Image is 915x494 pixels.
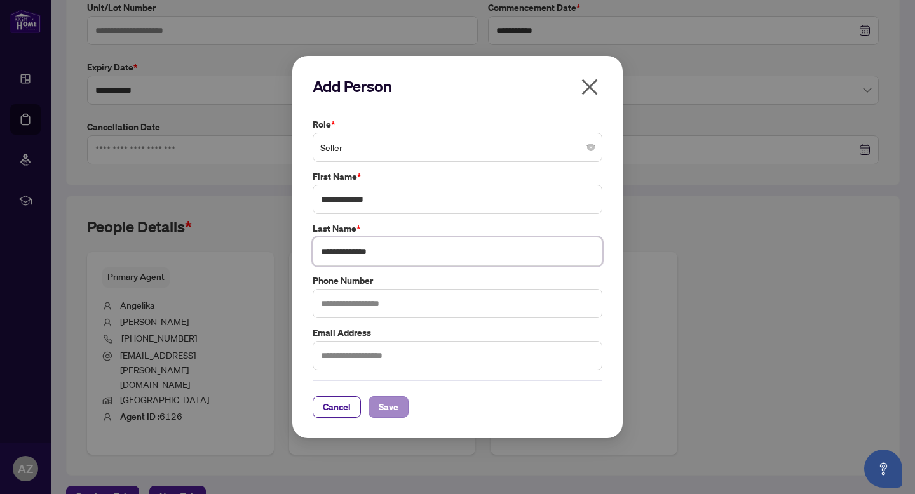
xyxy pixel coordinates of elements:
label: Phone Number [313,274,602,288]
h2: Add Person [313,76,602,97]
span: Cancel [323,397,351,417]
label: Last Name [313,222,602,236]
label: First Name [313,170,602,184]
label: Email Address [313,326,602,340]
label: Role [313,117,602,131]
span: Save [379,397,398,417]
button: Open asap [864,450,902,488]
span: close [579,77,600,97]
button: Cancel [313,396,361,418]
span: Seller [320,135,595,159]
button: Save [369,396,409,418]
span: close-circle [587,144,595,151]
